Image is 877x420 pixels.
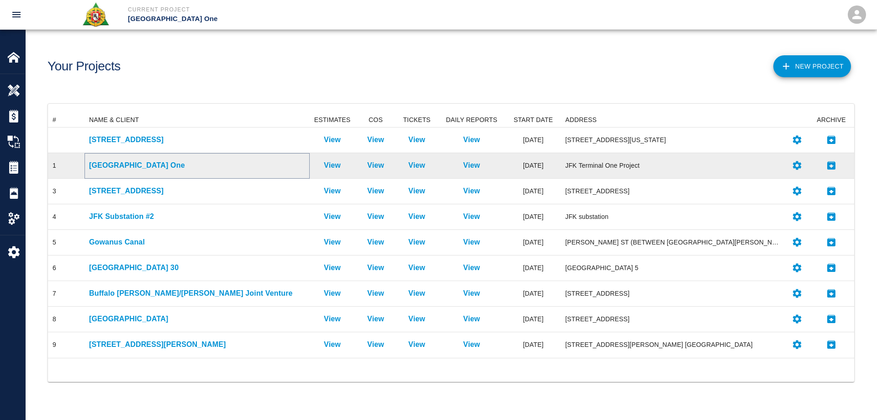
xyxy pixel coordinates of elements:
div: [STREET_ADDRESS] [565,314,782,324]
div: JFK Terminal One Project [565,161,782,170]
a: View [324,186,341,197]
p: View [324,134,341,145]
button: Settings [788,259,806,277]
p: [GEOGRAPHIC_DATA] [89,314,305,324]
a: View [408,160,425,171]
a: View [463,339,480,350]
div: ESTIMATES [310,112,355,127]
a: View [408,314,425,324]
button: Settings [788,207,806,226]
button: New Project [773,55,851,77]
p: View [367,339,384,350]
iframe: Chat Widget [831,376,877,420]
p: View [367,314,384,324]
a: View [463,237,480,248]
p: View [408,186,425,197]
p: View [408,134,425,145]
p: [STREET_ADDRESS][PERSON_NAME] [89,339,305,350]
p: View [367,237,384,248]
a: View [324,237,341,248]
a: View [367,186,384,197]
div: [DATE] [506,230,561,255]
div: [DATE] [506,281,561,307]
a: View [463,160,480,171]
div: [STREET_ADDRESS][PERSON_NAME] [GEOGRAPHIC_DATA] [565,340,782,349]
p: View [324,262,341,273]
div: DAILY REPORTS [446,112,497,127]
a: View [408,262,425,273]
h1: Your Projects [48,59,121,74]
a: View [463,211,480,222]
a: View [324,314,341,324]
a: View [408,237,425,248]
a: View [408,211,425,222]
div: START DATE [506,112,561,127]
div: [DATE] [506,128,561,153]
a: View [367,262,384,273]
a: Gowanus Canal [89,237,305,248]
p: [GEOGRAPHIC_DATA] One [128,14,488,24]
a: View [324,211,341,222]
div: NAME & CLIENT [85,112,310,127]
div: 9 [53,340,56,349]
div: [GEOGRAPHIC_DATA] 5 [565,263,782,272]
a: View [408,288,425,299]
a: [GEOGRAPHIC_DATA] One [89,160,305,171]
p: View [367,160,384,171]
div: [STREET_ADDRESS] [565,289,782,298]
button: open drawer [5,4,27,26]
p: View [324,160,341,171]
div: ARCHIVE [808,112,854,127]
img: Roger & Sons Concrete [82,2,110,27]
div: START DATE [513,112,553,127]
a: View [324,288,341,299]
a: View [463,288,480,299]
a: [GEOGRAPHIC_DATA] 30 [89,262,305,273]
div: [DATE] [506,255,561,281]
a: JFK Substation #2 [89,211,305,222]
a: View [463,186,480,197]
div: ARCHIVE [817,112,845,127]
a: View [463,314,480,324]
button: Settings [788,335,806,354]
a: Buffalo [PERSON_NAME]/[PERSON_NAME] Joint Venture [89,288,305,299]
div: 6 [53,263,56,272]
div: ADDRESS [561,112,786,127]
a: View [367,134,384,145]
div: [STREET_ADDRESS] [565,186,782,196]
a: View [463,134,480,145]
div: [PERSON_NAME] ST (BETWEEN [GEOGRAPHIC_DATA][PERSON_NAME] [565,238,782,247]
div: [DATE] [506,332,561,358]
button: Settings [788,233,806,251]
div: [DATE] [506,153,561,179]
div: [DATE] [506,204,561,230]
div: DAILY REPORTS [438,112,506,127]
button: Settings [788,284,806,303]
a: View [324,339,341,350]
div: ADDRESS [565,112,597,127]
div: 8 [53,314,56,324]
button: Settings [788,182,806,200]
a: View [367,211,384,222]
div: [DATE] [506,179,561,204]
div: [STREET_ADDRESS][US_STATE] [565,135,782,144]
div: JFK substation [565,212,782,221]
